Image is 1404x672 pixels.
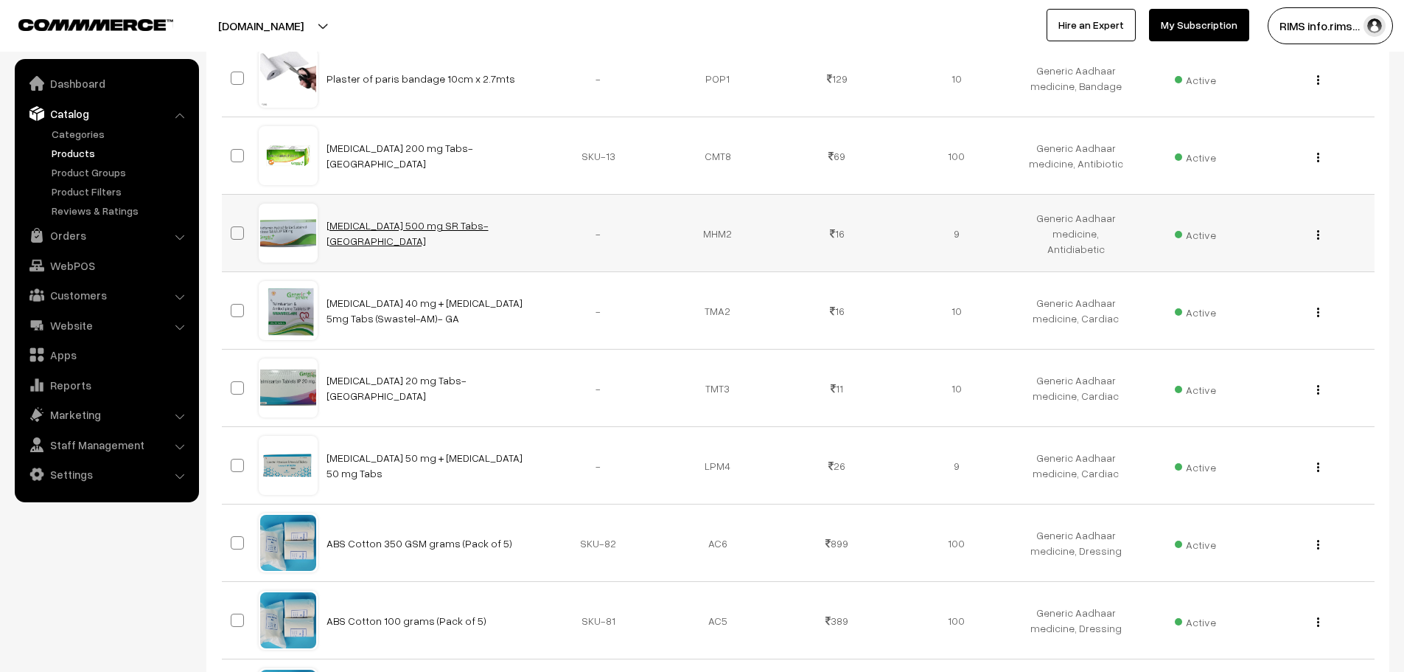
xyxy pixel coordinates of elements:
[778,272,897,350] td: 16
[18,19,173,30] img: COMMMERCE
[1317,153,1319,162] img: Menu
[1317,463,1319,472] img: Menu
[1175,69,1216,88] span: Active
[897,195,1016,272] td: 9
[1317,617,1319,627] img: Menu
[778,40,897,117] td: 129
[1016,117,1136,195] td: Generic Aadhaar medicine, Antibiotic
[48,145,194,161] a: Products
[658,582,778,659] td: AC5
[778,505,897,582] td: 899
[539,272,658,350] td: -
[326,374,467,402] a: [MEDICAL_DATA] 20 mg Tabs- [GEOGRAPHIC_DATA]
[1149,9,1249,41] a: My Subscription
[778,582,897,659] td: 389
[897,582,1016,659] td: 100
[1363,15,1386,37] img: user
[658,40,778,117] td: POP1
[18,252,194,279] a: WebPOS
[539,427,658,505] td: -
[1175,611,1216,630] span: Active
[1016,40,1136,117] td: Generic Aadhaar medicine, Bandage
[1317,75,1319,85] img: Menu
[658,272,778,350] td: TMA2
[1175,224,1216,243] span: Active
[539,505,658,582] td: SKU-82
[1317,540,1319,550] img: Menu
[897,117,1016,195] td: 100
[658,427,778,505] td: LPM4
[778,117,897,195] td: 69
[1317,230,1319,240] img: Menu
[1317,308,1319,317] img: Menu
[1016,272,1136,350] td: Generic Aadhaar medicine, Cardiac
[18,15,147,32] a: COMMMERCE
[539,40,658,117] td: -
[539,582,658,659] td: SKU-81
[658,350,778,427] td: TMT3
[18,282,194,308] a: Customers
[167,7,355,44] button: [DOMAIN_NAME]
[18,342,194,368] a: Apps
[326,142,473,170] a: [MEDICAL_DATA] 200 mg Tabs- [GEOGRAPHIC_DATA]
[326,219,489,247] a: [MEDICAL_DATA] 500 mg SR Tabs- [GEOGRAPHIC_DATA]
[778,195,897,272] td: 16
[18,461,194,488] a: Settings
[18,432,194,458] a: Staff Management
[658,195,778,272] td: MHM2
[1016,350,1136,427] td: Generic Aadhaar medicine, Cardiac
[48,126,194,142] a: Categories
[1016,505,1136,582] td: Generic Aadhaar medicine, Dressing
[539,117,658,195] td: SKU-13
[1175,456,1216,475] span: Active
[18,372,194,398] a: Reports
[778,427,897,505] td: 26
[1016,195,1136,272] td: Generic Aadhaar medicine, Antidiabetic
[897,427,1016,505] td: 9
[48,184,194,199] a: Product Filters
[18,312,194,339] a: Website
[1047,9,1136,41] a: Hire an Expert
[778,350,897,427] td: 11
[897,40,1016,117] td: 10
[897,350,1016,427] td: 10
[48,203,194,218] a: Reviews & Ratings
[18,70,194,97] a: Dashboard
[18,222,194,249] a: Orders
[18,100,194,127] a: Catalog
[326,297,523,325] a: [MEDICAL_DATA] 40 mg + [MEDICAL_DATA] 5mg Tabs (Swastel-AM)- GA
[1268,7,1393,44] button: RIMS info.rims…
[1175,301,1216,320] span: Active
[326,537,512,550] a: ABS Cotton 350 GSM grams (Pack of 5)
[1016,427,1136,505] td: Generic Aadhaar medicine, Cardiac
[897,505,1016,582] td: 100
[18,401,194,428] a: Marketing
[326,451,523,479] a: [MEDICAL_DATA] 50 mg + [MEDICAL_DATA] 50 mg Tabs
[1175,146,1216,165] span: Active
[539,195,658,272] td: -
[326,614,486,627] a: ABS Cotton 100 grams (Pack of 5)
[539,350,658,427] td: -
[326,72,515,85] a: Plaster of paris bandage 10cm x 2.7mts
[658,505,778,582] td: AC6
[1016,582,1136,659] td: Generic Aadhaar medicine, Dressing
[1175,378,1216,398] span: Active
[897,272,1016,350] td: 10
[1317,385,1319,395] img: Menu
[658,117,778,195] td: CMT8
[1175,533,1216,553] span: Active
[48,164,194,180] a: Product Groups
